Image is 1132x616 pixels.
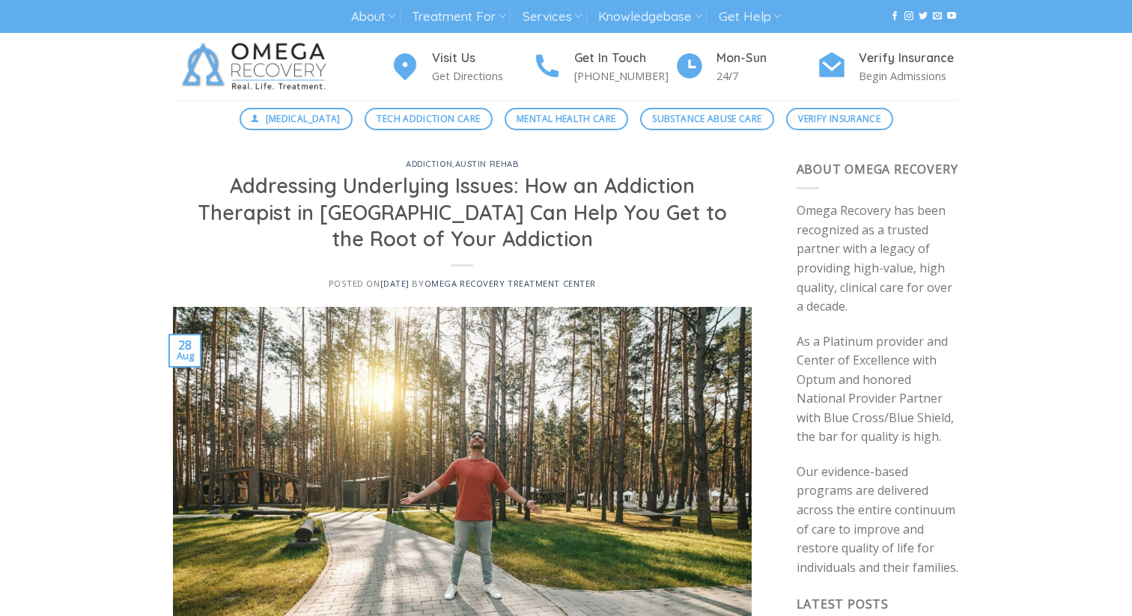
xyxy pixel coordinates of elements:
[716,49,817,68] h4: Mon-Sun
[817,49,959,85] a: Verify Insurance Begin Admissions
[390,49,532,85] a: Visit Us Get Directions
[240,108,353,130] a: [MEDICAL_DATA]
[329,278,410,289] span: Posted on
[455,159,519,169] a: Austin Rehab
[919,11,928,22] a: Follow on Twitter
[574,67,675,85] p: [PHONE_NUMBER]
[786,108,893,130] a: Verify Insurance
[797,332,960,448] p: As a Platinum provider and Center of Excellence with Optum and honored National Provider Partner ...
[797,463,960,578] p: Our evidence-based programs are delivered across the entire continuum of care to improve and rest...
[191,160,734,169] h6: ,
[598,3,702,31] a: Knowledgebase
[797,596,889,612] span: Latest Posts
[947,11,956,22] a: Follow on YouTube
[652,112,761,126] span: Substance Abuse Care
[377,112,480,126] span: Tech Addiction Care
[266,112,341,126] span: [MEDICAL_DATA]
[173,33,341,100] img: Omega Recovery
[351,3,395,31] a: About
[380,278,410,289] a: [DATE]
[574,49,675,68] h4: Get In Touch
[890,11,899,22] a: Follow on Facebook
[517,112,615,126] span: Mental Health Care
[412,3,505,31] a: Treatment For
[412,278,596,289] span: by
[191,173,734,252] h1: Addressing Underlying Issues: How an Addiction Therapist in [GEOGRAPHIC_DATA] Can Help You Get to...
[432,49,532,68] h4: Visit Us
[797,201,960,317] p: Omega Recovery has been recognized as a trusted partner with a legacy of providing high-value, hi...
[859,49,959,68] h4: Verify Insurance
[933,11,942,22] a: Send us an email
[365,108,493,130] a: Tech Addiction Care
[798,112,880,126] span: Verify Insurance
[532,49,675,85] a: Get In Touch [PHONE_NUMBER]
[523,3,582,31] a: Services
[424,278,596,289] a: Omega Recovery Treatment Center
[716,67,817,85] p: 24/7
[904,11,913,22] a: Follow on Instagram
[859,67,959,85] p: Begin Admissions
[640,108,774,130] a: Substance Abuse Care
[505,108,628,130] a: Mental Health Care
[797,161,958,177] span: About Omega Recovery
[432,67,532,85] p: Get Directions
[406,159,452,169] a: addiction
[719,3,781,31] a: Get Help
